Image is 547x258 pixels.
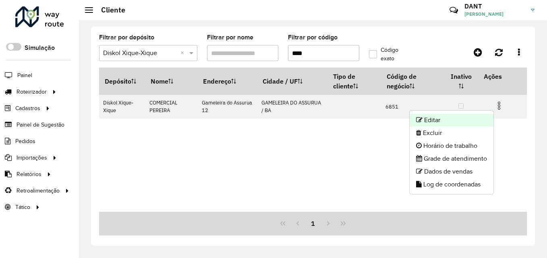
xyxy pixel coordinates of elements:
th: Código de negócio [381,68,444,95]
td: COMERCIAL PEREIRA [145,95,198,119]
label: Filtrar por depósito [99,33,154,42]
li: Excluir [410,127,493,139]
th: Endereço [198,68,257,95]
li: Log de coordenadas [410,178,493,191]
div: Críticas? Dúvidas? Elogios? Sugestões? Entre em contato conosco! [353,2,437,24]
li: Dados de vendas [410,165,493,178]
span: Roteirizador [17,88,47,96]
th: Cidade / UF [257,68,327,95]
span: Tático [15,203,30,211]
th: Inativo [444,68,478,95]
span: Painel de Sugestão [17,121,64,129]
th: Nome [145,68,198,95]
li: Grade de atendimento [410,152,493,165]
th: Tipo de cliente [327,68,381,95]
td: GAMELEIRA DO ASSURUA / BA [257,95,327,119]
span: Cadastros [15,104,40,113]
label: Filtrar por código [288,33,338,42]
th: Ações [478,68,526,85]
span: Retroalimentação [17,186,60,195]
th: Depósito [99,68,145,95]
span: Pedidos [15,137,35,145]
h3: DANT [464,2,525,10]
td: 6851 [381,95,444,119]
li: Editar [410,114,493,127]
label: Simulação [25,43,55,53]
span: Clear all [180,48,187,58]
td: Gameleira do Assurua 12 [198,95,257,119]
span: [PERSON_NAME] [464,10,525,18]
span: Painel [17,71,32,80]
a: Contato Rápido [445,2,462,19]
td: Diskol Xique-Xique [99,95,145,119]
span: Relatórios [17,170,41,178]
label: Filtrar por nome [207,33,253,42]
span: Importações [17,154,47,162]
h2: Cliente [93,6,125,14]
label: Código exato [369,46,413,63]
button: 1 [305,216,321,231]
li: Horário de trabalho [410,139,493,152]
